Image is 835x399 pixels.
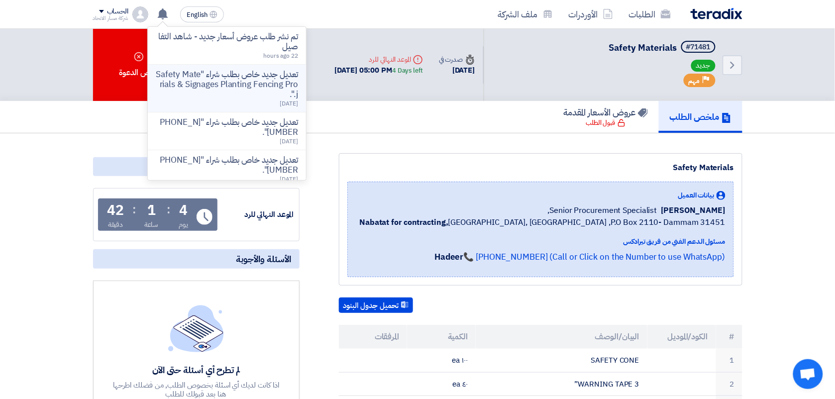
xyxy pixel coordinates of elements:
[335,65,423,76] div: [DATE] 05:00 PM
[156,70,298,100] p: تعديل جديد خاص بطلب شراء "Safety Materials & Signages Planting Fencing Proj.".
[647,325,716,349] th: الكود/الموديل
[107,7,128,16] div: الحساب
[716,349,742,372] td: 1
[548,204,657,216] span: Senior Procurement Specialist,
[359,236,725,247] div: مسئول الدعم الفني من فريق تيرادكس
[553,101,659,133] a: عروض الأسعار المقدمة قبول الطلب
[609,41,718,55] h5: Safety Materials
[280,137,298,146] span: [DATE]
[716,372,742,396] td: 2
[180,6,224,22] button: English
[339,298,413,313] button: تحميل جدول البنود
[476,349,647,372] td: SAFETY CONE
[359,216,725,228] span: [GEOGRAPHIC_DATA], [GEOGRAPHIC_DATA] ,P.O Box 2110- Dammam 31451
[156,117,298,137] p: تعديل جديد خاص بطلب شراء "[PHONE_NUMBER]".
[156,32,298,52] p: تم نشر طلب عروض أسعار جديد - شاهد التفاصيل
[280,175,298,184] span: [DATE]
[439,65,475,76] div: [DATE]
[689,76,700,86] span: مهم
[236,253,292,265] span: الأسئلة والأجوبة
[108,219,123,230] div: دقيقة
[686,44,711,51] div: #71481
[464,251,726,263] a: 📞 [PHONE_NUMBER] (Call or Click on the Number to use WhatsApp)
[407,325,476,349] th: الكمية
[93,15,129,21] div: شركة مسار الاتحاد
[335,54,423,65] div: الموعد النهائي للرد
[661,204,726,216] span: [PERSON_NAME]
[168,305,224,352] img: empty_state_list.svg
[132,200,136,218] div: :
[339,325,408,349] th: المرفقات
[407,372,476,396] td: ٤٠ ea
[179,203,188,217] div: 4
[132,6,148,22] img: profile_test.png
[716,325,742,349] th: #
[586,118,626,128] div: قبول الطلب
[359,216,448,228] b: Nabatat for contracting,
[107,203,124,217] div: 42
[621,2,679,26] a: الطلبات
[219,209,294,220] div: الموعد النهائي للرد
[691,60,716,72] span: جديد
[434,251,463,263] strong: Hadeer
[439,54,475,65] div: صدرت في
[280,99,298,108] span: [DATE]
[691,8,742,19] img: Teradix logo
[476,325,647,349] th: البيان/الوصف
[147,203,156,217] div: 1
[144,219,159,230] div: ساعة
[167,200,170,218] div: :
[179,219,188,230] div: يوم
[476,372,647,396] td: WARNING TAPE 3”
[93,29,183,101] div: رفض الدعوة
[793,359,823,389] div: دردشة مفتوحة
[678,190,715,200] span: بيانات العميل
[609,41,677,54] span: Safety Materials
[93,157,300,176] div: مواعيد الطلب
[111,364,281,376] div: لم تطرح أي أسئلة حتى الآن
[392,66,423,76] div: 4 Days left
[156,155,298,175] p: تعديل جديد خاص بطلب شراء "[PHONE_NUMBER]".
[407,349,476,372] td: ١٠٠ ea
[187,11,208,18] span: English
[490,2,561,26] a: ملف الشركة
[111,381,281,399] div: اذا كانت لديك أي اسئلة بخصوص الطلب, من فضلك اطرحها هنا بعد قبولك للطلب
[670,111,731,122] h5: ملخص الطلب
[659,101,742,133] a: ملخص الطلب
[347,162,734,174] div: Safety Materials
[263,51,298,60] span: 22 hours ago
[561,2,621,26] a: الأوردرات
[564,106,648,118] h5: عروض الأسعار المقدمة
